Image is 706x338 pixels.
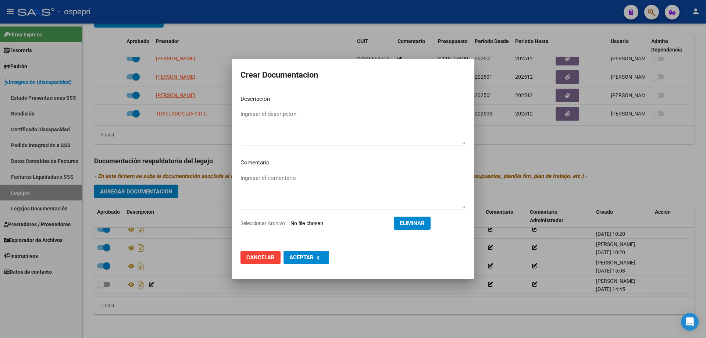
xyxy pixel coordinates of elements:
p: Descripcion [240,95,466,103]
h2: Crear Documentacion [240,68,466,82]
span: Eliminar [400,220,425,227]
p: Comentario [240,159,466,167]
span: Seleccionar Archivo [240,220,285,226]
span: Aceptar [289,254,314,261]
div: Open Intercom Messenger [681,313,699,331]
button: Cancelar [240,251,281,264]
button: Eliminar [394,217,431,230]
button: Aceptar [284,251,329,264]
span: Cancelar [246,254,275,261]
